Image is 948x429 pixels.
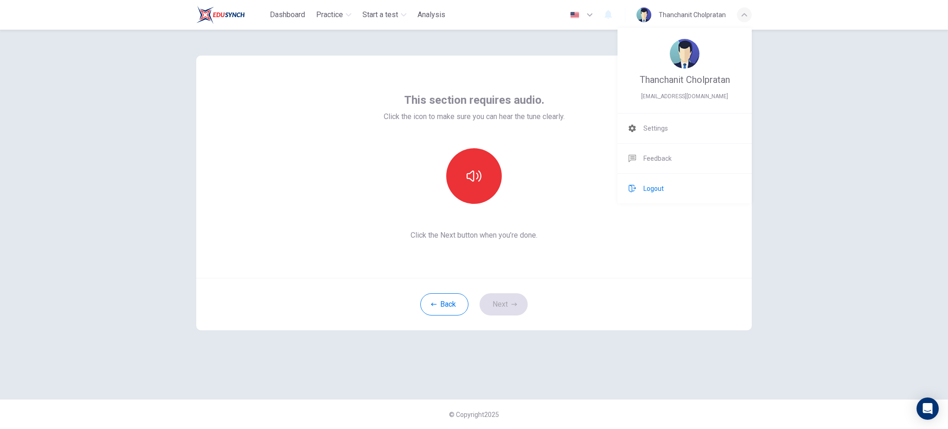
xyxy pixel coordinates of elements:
[629,91,741,102] span: omsincholpratan@gmail.com
[643,123,668,134] span: Settings
[617,114,752,143] a: Settings
[917,397,939,420] div: Open Intercom Messenger
[670,39,699,69] img: Profile picture
[640,74,730,85] span: Thanchanit Cholpratan
[643,183,664,194] span: Logout
[643,153,672,164] span: Feedback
